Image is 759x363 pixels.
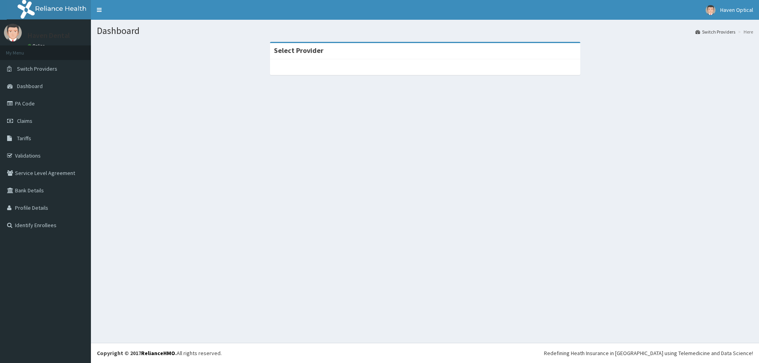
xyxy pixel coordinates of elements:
[695,28,735,35] a: Switch Providers
[544,349,753,357] div: Redefining Heath Insurance in [GEOGRAPHIC_DATA] using Telemedicine and Data Science!
[17,117,32,124] span: Claims
[97,350,177,357] strong: Copyright © 2017 .
[4,24,22,41] img: User Image
[720,6,753,13] span: Haven Optical
[274,46,323,55] strong: Select Provider
[17,135,31,142] span: Tariffs
[28,43,47,49] a: Online
[17,83,43,90] span: Dashboard
[91,343,759,363] footer: All rights reserved.
[706,5,716,15] img: User Image
[17,65,57,72] span: Switch Providers
[141,350,175,357] a: RelianceHMO
[28,32,70,39] p: Haven Dental
[97,26,753,36] h1: Dashboard
[736,28,753,35] li: Here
